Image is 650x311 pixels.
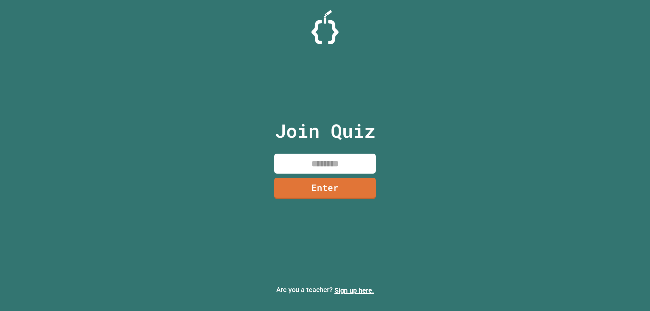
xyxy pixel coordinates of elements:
[274,178,376,199] a: Enter
[275,117,375,145] p: Join Quiz
[594,254,643,283] iframe: chat widget
[334,286,374,294] a: Sign up here.
[622,284,643,304] iframe: chat widget
[5,285,645,295] p: Are you a teacher?
[311,10,339,44] img: Logo.svg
